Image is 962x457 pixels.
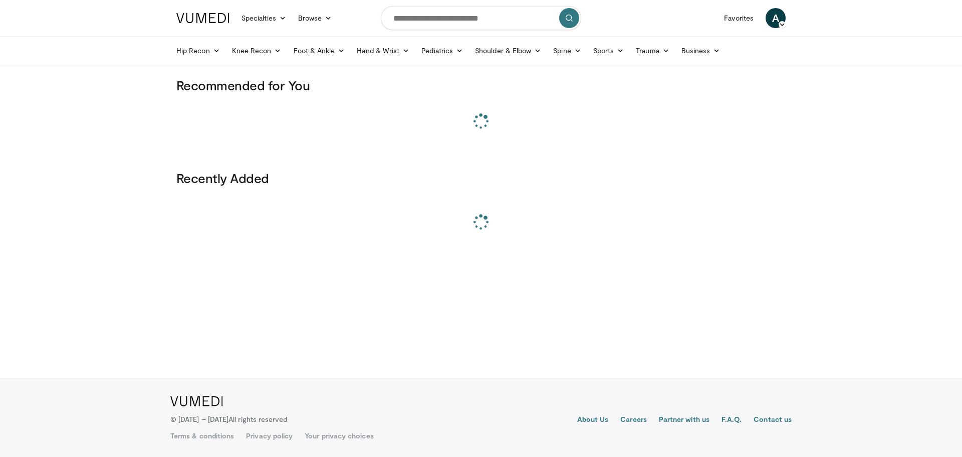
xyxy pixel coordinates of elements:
a: Specialties [235,8,292,28]
a: Partner with us [659,414,709,426]
a: Business [675,41,727,61]
input: Search topics, interventions [381,6,581,30]
a: Hand & Wrist [351,41,415,61]
a: Trauma [630,41,675,61]
img: VuMedi Logo [170,396,223,406]
a: Hip Recon [170,41,226,61]
a: Shoulder & Elbow [469,41,547,61]
img: VuMedi Logo [176,13,229,23]
a: Browse [292,8,338,28]
a: Terms & conditions [170,431,234,441]
a: Privacy policy [246,431,293,441]
h3: Recently Added [176,170,786,186]
a: Pediatrics [415,41,469,61]
a: About Us [577,414,609,426]
a: Foot & Ankle [288,41,351,61]
a: Favorites [718,8,760,28]
a: F.A.Q. [722,414,742,426]
a: Contact us [754,414,792,426]
a: A [766,8,786,28]
p: © [DATE] – [DATE] [170,414,288,424]
h3: Recommended for You [176,77,786,93]
a: Knee Recon [226,41,288,61]
a: Sports [587,41,630,61]
a: Spine [547,41,587,61]
a: Your privacy choices [305,431,373,441]
a: Careers [620,414,647,426]
span: All rights reserved [228,415,287,423]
